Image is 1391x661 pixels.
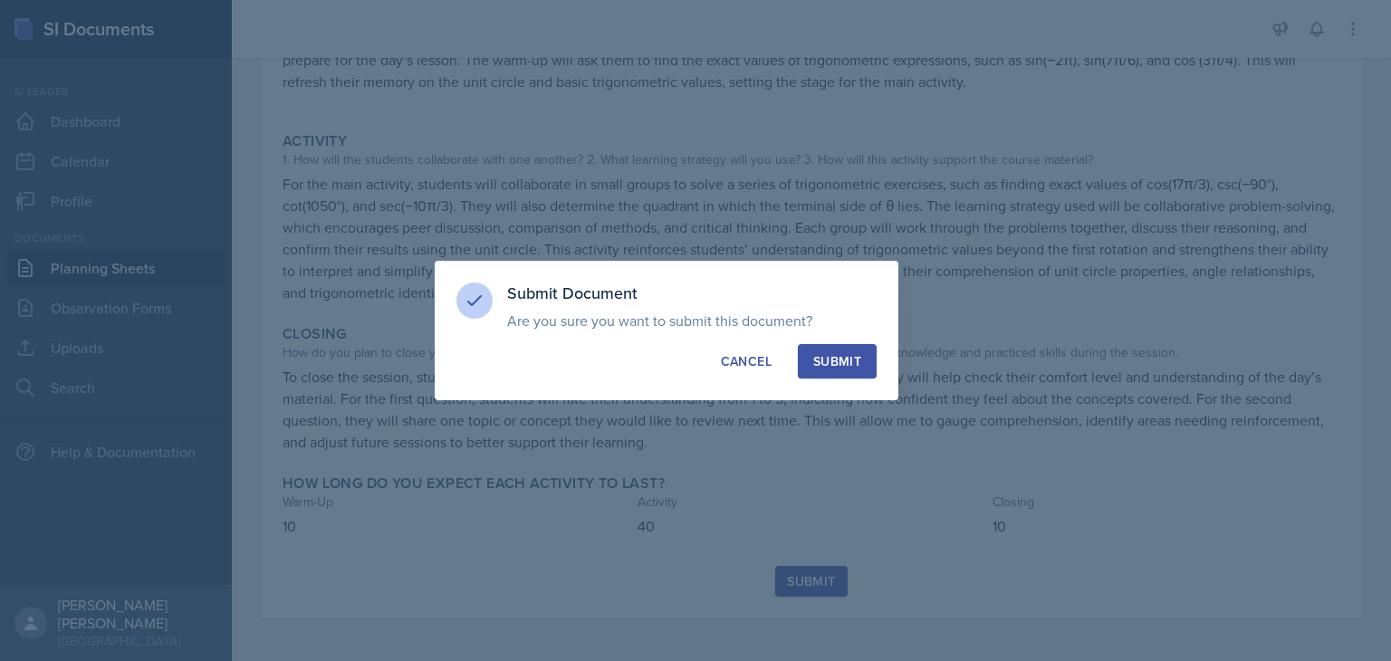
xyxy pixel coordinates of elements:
[705,344,787,378] button: Cancel
[507,311,877,330] p: Are you sure you want to submit this document?
[721,352,772,370] div: Cancel
[798,344,877,378] button: Submit
[813,352,861,370] div: Submit
[507,283,877,304] h3: Submit Document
